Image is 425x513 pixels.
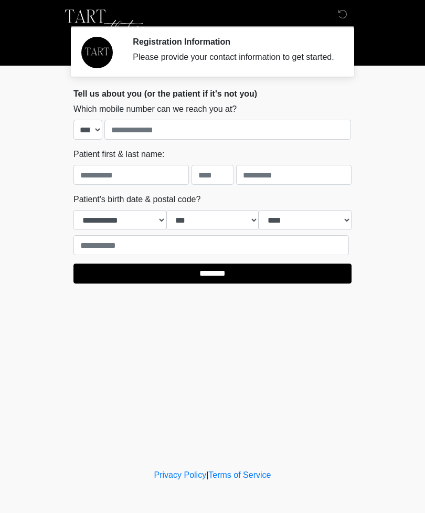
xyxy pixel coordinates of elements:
h2: Tell us about you (or the patient if it's not you) [73,89,352,99]
label: Patient's birth date & postal code? [73,193,200,206]
a: Privacy Policy [154,470,207,479]
a: Terms of Service [208,470,271,479]
div: Please provide your contact information to get started. [133,51,336,64]
label: Patient first & last name: [73,148,164,161]
a: | [206,470,208,479]
img: Agent Avatar [81,37,113,68]
label: Which mobile number can we reach you at? [73,103,237,116]
img: TART Aesthetics, LLC Logo [63,8,146,39]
